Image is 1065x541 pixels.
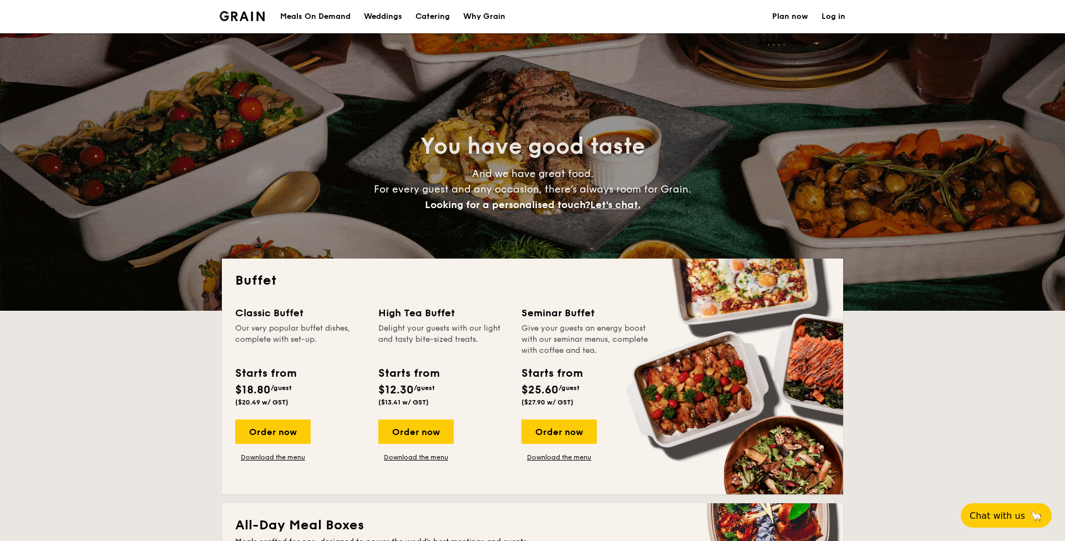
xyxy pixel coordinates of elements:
span: Looking for a personalised touch? [425,199,590,211]
div: Order now [235,419,311,444]
span: ($13.41 w/ GST) [378,398,429,406]
span: ($27.90 w/ GST) [521,398,574,406]
span: 🦙 [1029,509,1043,522]
div: Order now [378,419,454,444]
div: Our very popular buffet dishes, complete with set-up. [235,323,365,356]
div: Starts from [378,365,439,382]
a: Logotype [220,11,265,21]
a: Download the menu [378,453,454,462]
span: Let's chat. [590,199,641,211]
span: $12.30 [378,383,414,397]
a: Download the menu [235,453,311,462]
div: Give your guests an energy boost with our seminar menus, complete with coffee and tea. [521,323,651,356]
span: /guest [414,384,435,392]
div: Starts from [521,365,582,382]
span: Chat with us [970,510,1025,521]
div: High Tea Buffet [378,305,508,321]
span: And we have great food. For every guest and any occasion, there’s always room for Grain. [374,168,691,211]
span: $25.60 [521,383,559,397]
img: Grain [220,11,265,21]
div: Classic Buffet [235,305,365,321]
div: Delight your guests with our light and tasty bite-sized treats. [378,323,508,356]
span: $18.80 [235,383,271,397]
div: Seminar Buffet [521,305,651,321]
h2: All-Day Meal Boxes [235,517,830,534]
span: /guest [271,384,292,392]
div: Order now [521,419,597,444]
div: Starts from [235,365,296,382]
span: You have good taste [420,133,645,160]
span: ($20.49 w/ GST) [235,398,288,406]
a: Download the menu [521,453,597,462]
h2: Buffet [235,272,830,290]
span: /guest [559,384,580,392]
button: Chat with us🦙 [961,503,1052,528]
